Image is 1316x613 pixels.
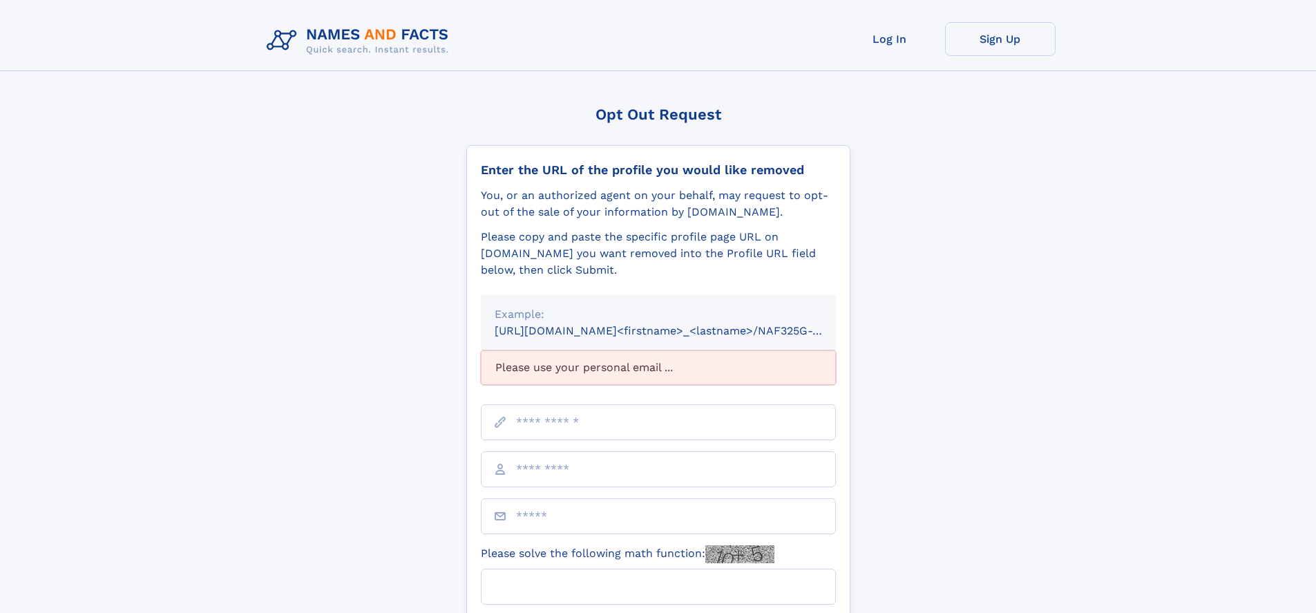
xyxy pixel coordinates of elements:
label: Please solve the following math function: [481,545,774,563]
div: Please copy and paste the specific profile page URL on [DOMAIN_NAME] you want removed into the Pr... [481,229,836,279]
small: [URL][DOMAIN_NAME]<firstname>_<lastname>/NAF325G-xxxxxxxx [495,324,862,337]
img: Logo Names and Facts [261,22,460,59]
div: You, or an authorized agent on your behalf, may request to opt-out of the sale of your informatio... [481,187,836,220]
div: Enter the URL of the profile you would like removed [481,162,836,178]
a: Sign Up [945,22,1056,56]
a: Log In [835,22,945,56]
div: Opt Out Request [466,106,850,123]
div: Please use your personal email ... [481,350,836,385]
div: Example: [495,306,822,323]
